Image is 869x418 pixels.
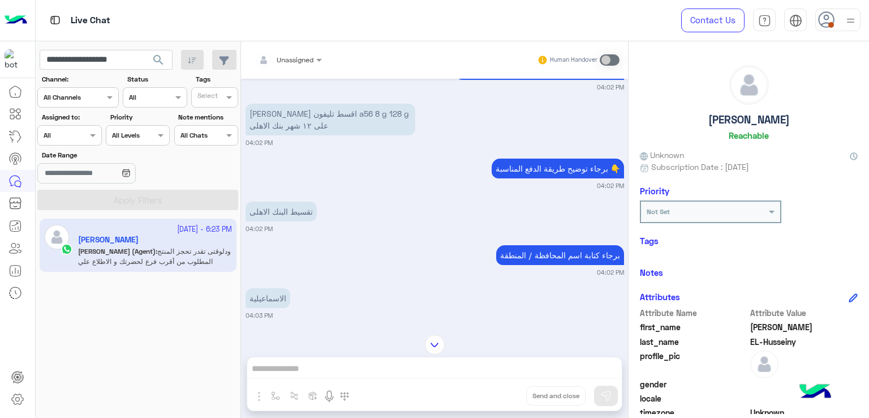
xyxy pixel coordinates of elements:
p: 1/10/2025, 4:02 PM [496,245,624,265]
h6: Attributes [640,292,680,302]
label: Assigned to: [42,112,100,122]
a: tab [753,8,776,32]
span: locale [640,393,748,404]
span: Ahmed [750,321,858,333]
h6: Tags [640,236,858,246]
img: tab [758,14,771,27]
label: Note mentions [178,112,236,122]
span: Attribute Value [750,307,858,319]
button: Apply Filters [37,190,238,210]
p: 1/10/2025, 4:02 PM [246,202,317,221]
small: 04:02 PM [597,181,624,190]
span: profile_pic [640,350,748,376]
div: Select [196,91,218,104]
b: Not Set [647,207,670,216]
span: Unknown [640,149,684,161]
label: Status [127,74,186,84]
span: EL-Husseiny [750,336,858,348]
a: Contact Us [681,8,745,32]
img: tab [48,13,62,27]
label: Channel: [42,74,118,84]
span: Subscription Date : [DATE] [651,161,749,173]
img: defaultAdmin.png [730,66,768,104]
small: Human Handover [550,56,597,65]
h6: Priority [640,186,669,196]
img: 1403182699927242 [5,49,25,70]
span: Attribute Name [640,307,748,319]
button: search [145,50,173,74]
span: Unassigned [277,56,313,64]
img: defaultAdmin.png [750,350,778,378]
span: null [750,393,858,404]
label: Priority [110,112,169,122]
small: 04:02 PM [597,83,624,92]
span: search [152,53,165,67]
span: last_name [640,336,748,348]
p: Live Chat [71,13,110,28]
label: Date Range [42,150,169,160]
img: tab [789,14,802,27]
p: 1/10/2025, 4:03 PM [246,288,290,308]
label: Tags [196,74,237,84]
h5: [PERSON_NAME] [708,113,790,126]
small: 04:02 PM [246,138,273,147]
small: 04:03 PM [246,311,273,320]
span: null [750,378,858,390]
p: 1/10/2025, 4:02 PM [492,159,624,178]
h6: Reachable [729,130,769,140]
p: 1/10/2025, 4:02 PM [246,104,415,135]
small: 04:02 PM [597,268,624,277]
img: scroll [425,335,445,355]
h6: Notes [640,267,663,278]
img: Logo [5,8,27,32]
small: 04:02 PM [246,224,273,233]
span: first_name [640,321,748,333]
img: hulul-logo.png [795,373,835,412]
button: Send and close [526,386,586,406]
span: gender [640,378,748,390]
img: profile [844,14,858,28]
